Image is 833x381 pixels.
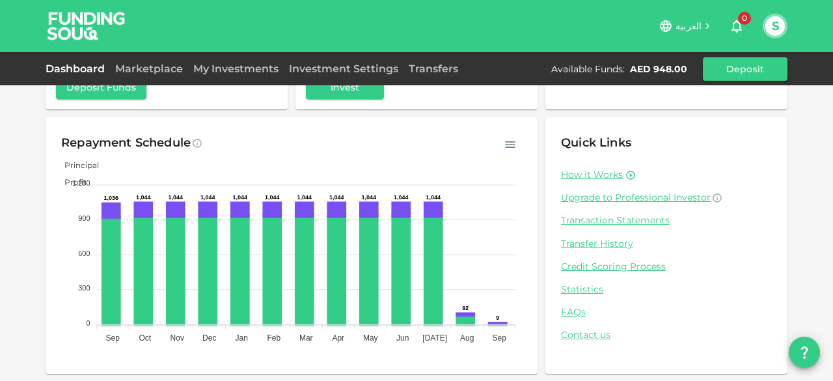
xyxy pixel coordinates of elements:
span: Quick Links [561,135,631,150]
a: Credit Scoring Process [561,261,772,273]
tspan: 900 [78,214,90,222]
button: question [789,337,820,368]
button: 0 [724,13,750,39]
tspan: Mar [299,333,313,343]
tspan: 1,200 [72,179,90,187]
a: Contact us [561,329,772,341]
button: Deposit [703,57,787,81]
a: Investment Settings [284,63,403,75]
tspan: Dec [202,333,216,343]
tspan: Sep [493,333,507,343]
span: 0 [738,12,751,25]
a: How it Works [561,169,623,181]
button: Deposit Funds [56,76,146,99]
tspan: Jan [236,333,248,343]
a: Marketplace [110,63,188,75]
a: Upgrade to Professional Investor [561,191,772,204]
div: Available Funds : [551,63,625,76]
tspan: 300 [78,284,90,292]
div: AED 948.00 [630,63,687,76]
a: Transfers [403,63,463,75]
span: Profit [55,177,87,187]
a: Statistics [561,283,772,296]
tspan: Nov [171,333,184,343]
tspan: Jun [396,333,409,343]
span: Principal [55,160,99,170]
a: FAQs [561,306,772,318]
tspan: Aug [460,333,474,343]
tspan: 600 [78,249,90,257]
tspan: 0 [86,319,90,327]
tspan: Sep [106,333,120,343]
a: Transfer History [561,238,772,250]
span: العربية [676,20,702,32]
button: S [765,16,785,36]
button: Invest [306,76,384,99]
a: Transaction Statements [561,214,772,227]
tspan: Oct [139,333,151,343]
a: My Investments [188,63,284,75]
span: Upgrade to Professional Investor [561,191,711,203]
tspan: Feb [267,333,280,343]
tspan: May [363,333,378,343]
a: Dashboard [46,63,110,75]
tspan: [DATE] [422,333,447,343]
div: Repayment Schedule [61,133,191,154]
tspan: Apr [332,333,344,343]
